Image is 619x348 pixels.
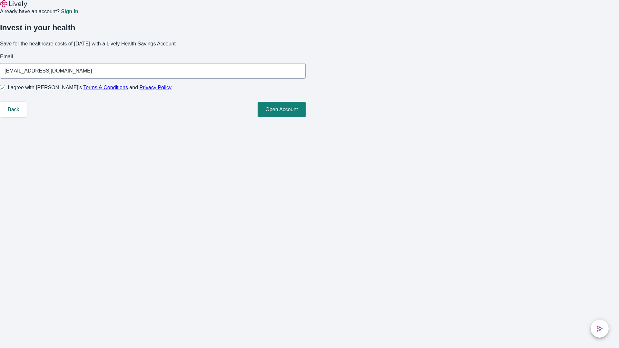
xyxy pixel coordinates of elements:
span: I agree with [PERSON_NAME]’s and [8,84,172,92]
button: Open Account [258,102,306,117]
a: Privacy Policy [140,85,172,90]
a: Sign in [61,9,78,14]
svg: Lively AI Assistant [596,325,603,332]
button: chat [591,320,609,338]
a: Terms & Conditions [83,85,128,90]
